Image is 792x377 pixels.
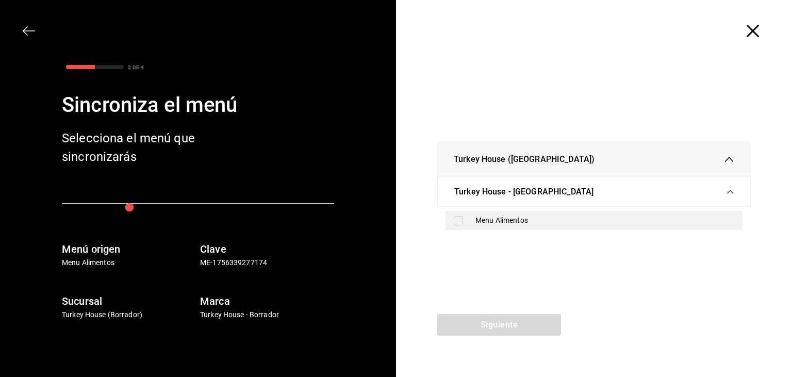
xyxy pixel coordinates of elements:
[62,129,227,166] div: Selecciona el menú que sincronizarás
[200,257,334,268] p: ME-1756339277174
[128,63,144,71] div: 2 DE 4
[62,90,334,121] div: Sincroniza el menú
[454,186,593,198] span: Turkey House - [GEOGRAPHIC_DATA]
[62,293,196,309] h6: Sucursal
[200,293,334,309] h6: Marca
[62,241,196,257] h6: Menú origen
[200,241,334,257] h6: Clave
[454,153,595,166] span: Turkey House ([GEOGRAPHIC_DATA])
[62,309,196,320] p: Turkey House (Borrador)
[475,215,734,226] div: Menu Alimentos
[62,257,196,268] p: Menu Alimentos
[200,309,334,320] p: Turkey House - Borrador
